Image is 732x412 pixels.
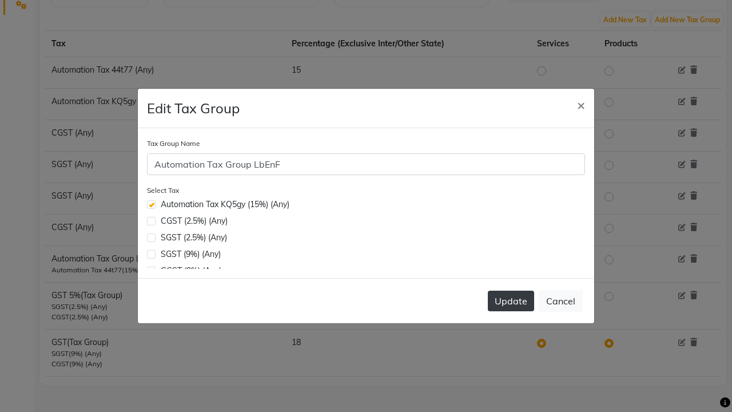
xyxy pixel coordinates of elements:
[577,96,585,113] span: ×
[568,89,594,121] button: Close
[147,138,200,149] label: Tax Group Name
[161,265,585,277] div: CGST (9%) (Any)
[488,291,534,311] button: Update
[161,232,585,244] div: SGST (2.5%) (Any)
[161,215,585,227] div: CGST (2.5%) (Any)
[161,248,585,260] div: SGST (9%) (Any)
[161,199,585,211] div: Automation Tax KQ5gy (15%) (Any)
[147,185,179,196] label: Select Tax
[539,290,583,312] button: Cancel
[147,98,240,118] h4: Edit Tax Group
